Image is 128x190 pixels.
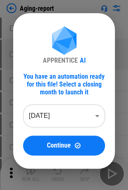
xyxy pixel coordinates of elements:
[48,26,81,56] img: Apprentice AI
[23,73,105,96] div: You have an automation ready for this file! Select a closing month to launch it
[80,56,86,64] div: AI
[23,136,105,155] button: ContinueContinue
[23,104,105,127] div: [DATE]
[47,142,71,149] span: Continue
[74,142,81,149] img: Continue
[43,56,78,64] div: APPRENTICE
